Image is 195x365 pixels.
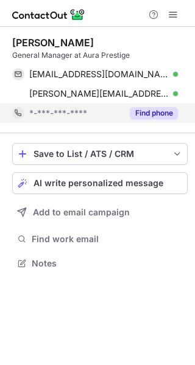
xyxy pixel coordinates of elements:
span: Find work email [32,234,183,245]
div: General Manager at Aura Prestige [12,50,188,61]
div: [PERSON_NAME] [12,36,94,49]
div: Save to List / ATS / CRM [34,149,166,159]
button: Notes [12,255,188,272]
span: [PERSON_NAME][EMAIL_ADDRESS][DOMAIN_NAME] [29,88,169,99]
button: Add to email campaign [12,201,188,223]
button: save-profile-one-click [12,143,188,165]
img: ContactOut v5.3.10 [12,7,85,22]
button: Find work email [12,231,188,248]
button: Reveal Button [130,107,178,119]
button: AI write personalized message [12,172,188,194]
span: Add to email campaign [33,207,130,217]
span: AI write personalized message [34,178,163,188]
span: Notes [32,258,183,269]
span: [EMAIL_ADDRESS][DOMAIN_NAME] [29,69,169,80]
